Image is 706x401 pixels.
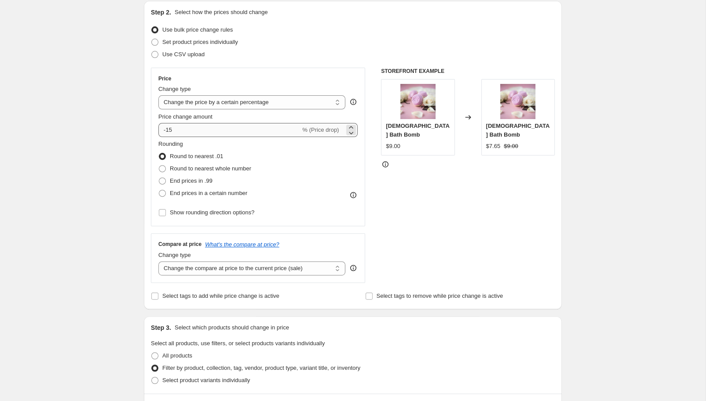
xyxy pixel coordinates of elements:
[170,190,247,196] span: End prices in a certain number
[162,39,238,45] span: Set product prices individually
[386,142,400,151] div: $9.00
[162,293,279,299] span: Select tags to add while price change is active
[500,84,535,119] img: Goddess-BathBomb_4_80x.jpg
[175,8,268,17] p: Select how the prices should change
[162,26,233,33] span: Use bulk price change rules
[151,8,171,17] h2: Step 2.
[381,68,555,75] h6: STOREFRONT EXAMPLE
[302,126,339,133] span: % (Price drop)
[349,98,358,106] div: help
[205,241,279,248] button: What's the compare at price?
[158,86,191,92] span: Change type
[400,84,435,119] img: Goddess-BathBomb_4_80x.jpg
[158,141,183,147] span: Rounding
[170,165,251,172] span: Round to nearest whole number
[175,323,289,332] p: Select which products should change in price
[162,352,192,359] span: All products
[162,365,360,371] span: Filter by product, collection, tag, vendor, product type, variant title, or inventory
[349,264,358,272] div: help
[377,293,503,299] span: Select tags to remove while price change is active
[151,323,171,332] h2: Step 3.
[486,142,501,151] div: $7.65
[162,377,250,383] span: Select product variants individually
[158,113,212,120] span: Price change amount
[170,209,254,216] span: Show rounding direction options?
[162,51,205,58] span: Use CSV upload
[158,252,191,258] span: Change type
[158,123,300,137] input: -15
[504,142,518,151] strike: $9.00
[170,177,212,184] span: End prices in .99
[486,123,550,138] span: [DEMOGRAPHIC_DATA] Bath Bomb
[151,340,325,347] span: Select all products, use filters, or select products variants individually
[158,75,171,82] h3: Price
[170,153,223,159] span: Round to nearest .01
[158,241,201,248] h3: Compare at price
[386,123,450,138] span: [DEMOGRAPHIC_DATA] Bath Bomb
